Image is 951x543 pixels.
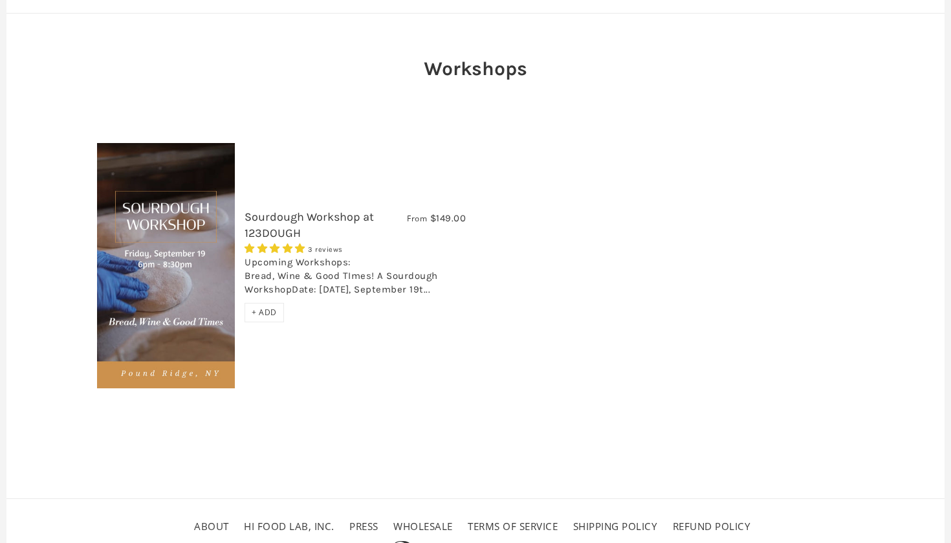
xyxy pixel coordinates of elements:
[308,245,343,254] span: 3 reviews
[244,520,334,533] a: HI FOOD LAB, INC.
[349,520,378,533] a: Press
[430,212,466,224] span: $149.00
[191,515,760,538] ul: Secondary
[407,213,427,224] span: From
[252,307,277,318] span: + ADD
[245,210,374,240] a: Sourdough Workshop at 123DOUGH
[468,520,558,533] a: Terms of service
[194,520,229,533] a: About
[393,520,453,533] a: Wholesale
[245,303,284,322] div: + ADD
[245,243,308,254] span: 5.00 stars
[395,55,556,82] h2: Workshops
[245,256,466,303] div: Upcoming Workshops: Bread, Wine & Good TImes! A Sourdough WorkshopDate: [DATE], September 19t...
[573,520,658,533] a: Shipping Policy
[97,143,235,388] img: Sourdough Workshop at 123DOUGH
[673,520,751,533] a: Refund policy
